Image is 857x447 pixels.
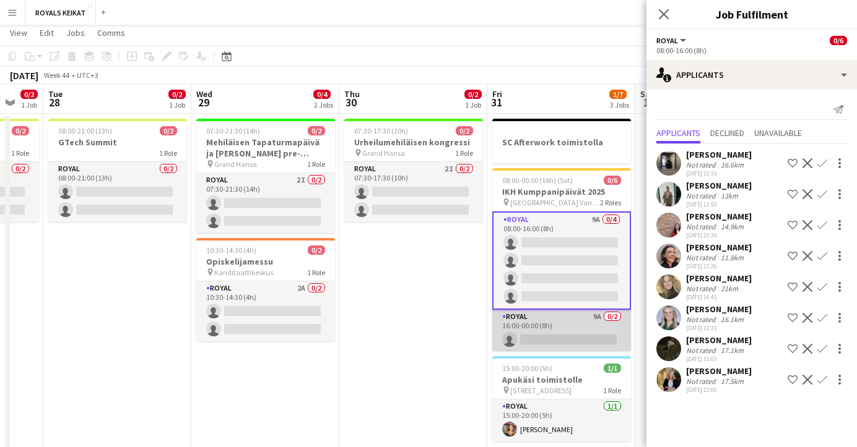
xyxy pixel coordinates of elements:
span: Jobs [66,27,85,38]
span: 0/2 [160,126,177,135]
div: Not rated [686,191,718,200]
app-job-card: 07:30-21:30 (14h)0/2Mehiläisen Tapaturmapäivä ja [PERSON_NAME] pre-kongressi Grand Hansa1 RoleRoy... [196,119,335,233]
app-card-role: Royal2I0/207:30-21:30 (14h) [196,173,335,233]
span: 1 [638,95,654,109]
span: 2 Roles [600,198,621,207]
div: Not rated [686,346,718,355]
button: Royal [656,36,688,45]
div: [DATE] 11:35 [686,169,752,177]
div: Not rated [686,284,718,293]
app-card-role: Royal1/115:00-20:00 (5h)[PERSON_NAME] [492,399,631,441]
app-card-role: Royal9A0/216:00-00:00 (8h) [492,310,631,370]
span: 1 Role [603,386,621,395]
h3: IKH Kumppanipäivät 2025 [492,186,631,197]
span: Comms [97,27,125,38]
span: 07:30-17:30 (10h) [354,126,408,135]
div: 1 Job [465,100,481,109]
app-card-role: Royal2I0/207:30-17:30 (10h) [344,162,483,222]
span: 0/4 [313,90,331,99]
span: Sat [640,88,654,100]
app-card-role: Royal9A0/408:00-16:00 (8h) [492,211,631,310]
span: [GEOGRAPHIC_DATA] Vantaa [510,198,600,207]
span: View [10,27,27,38]
span: 30 [342,95,360,109]
div: [PERSON_NAME] [686,334,752,346]
div: [DATE] 20:39 [686,231,752,239]
span: 28 [46,95,63,109]
a: Edit [35,25,59,41]
span: 0/2 [12,126,29,135]
span: 0/6 [604,176,621,185]
button: ROYALS KEIKAT [25,1,96,25]
div: Not rated [686,222,718,231]
div: Not rated [686,315,718,324]
div: [DATE] [10,69,38,82]
div: 08:00-16:00 (8h) [656,46,847,55]
span: Tue [48,88,63,100]
app-job-card: 08:00-00:00 (16h) (Sat)0/6IKH Kumppanipäivät 2025 [GEOGRAPHIC_DATA] Vantaa2 RolesRoyal9A0/408:00-... [492,168,631,351]
span: Applicants [656,129,700,137]
h3: SC Afterwork toimistolla [492,137,631,148]
app-card-role: Royal2A0/210:30-14:30 (4h) [196,281,335,341]
span: Kanditaattikeskus [214,268,273,277]
div: [PERSON_NAME] [686,149,752,160]
div: Not rated [686,253,718,262]
a: Jobs [61,25,90,41]
app-card-role: Royal0/208:00-21:00 (13h) [48,162,187,222]
h3: Job Fulfilment [646,6,857,22]
span: Grand Hansa [362,148,405,158]
div: [DATE] 22:00 [686,386,752,394]
div: 16.6km [718,160,746,169]
span: [STREET_ADDRESS] [510,386,572,395]
div: [PERSON_NAME] [686,211,752,222]
span: 08:00-00:00 (16h) (Sat) [502,176,573,185]
span: 1 Role [159,148,177,158]
span: 1/7 [609,90,627,99]
span: 31 [490,95,502,109]
span: 0/2 [464,90,482,99]
app-job-card: 15:00-20:00 (5h)1/1Apukäsi toimistolle [STREET_ADDRESS]1 RoleRoyal1/115:00-20:00 (5h)[PERSON_NAME] [492,356,631,441]
div: Applicants [646,60,857,90]
h3: Mehiläisen Tapaturmapäivä ja [PERSON_NAME] pre-kongressi [196,137,335,159]
div: [PERSON_NAME] [686,365,752,377]
span: Edit [40,27,54,38]
app-job-card: SC Afterwork toimistolla [492,119,631,163]
app-job-card: 08:00-21:00 (13h)0/2GTech Summit1 RoleRoyal0/208:00-21:00 (13h) [48,119,187,222]
span: 0/6 [830,36,847,45]
div: [PERSON_NAME] [686,180,752,191]
span: Grand Hansa [214,160,257,169]
div: 1 Job [21,100,37,109]
div: 2 Jobs [314,100,333,109]
div: 17.5km [718,377,746,386]
span: 08:00-21:00 (13h) [58,126,112,135]
span: 0/2 [20,90,38,99]
app-job-card: 10:30-14:30 (4h)0/2Opiskelijamessu Kanditaattikeskus1 RoleRoyal2A0/210:30-14:30 (4h) [196,238,335,341]
div: 17.1km [718,346,746,355]
div: 11.8km [718,253,746,262]
h3: Urheilumehiläisen kongressi [344,137,483,148]
span: 29 [194,95,212,109]
span: Thu [344,88,360,100]
span: Royal [656,36,678,45]
div: [PERSON_NAME] [686,304,752,315]
h3: Apukäsi toimistolle [492,374,631,385]
span: 10:30-14:30 (4h) [206,245,256,255]
span: 07:30-21:30 (14h) [206,126,260,135]
div: 21km [718,284,741,293]
app-job-card: 07:30-17:30 (10h)0/2Urheilumehiläisen kongressi Grand Hansa1 RoleRoyal2I0/207:30-17:30 (10h) [344,119,483,222]
span: 1 Role [11,148,29,158]
span: 15:00-20:00 (5h) [502,364,552,373]
div: UTC+3 [77,70,98,80]
div: Not rated [686,160,718,169]
div: Not rated [686,377,718,386]
span: 1 Role [307,268,325,277]
div: [PERSON_NAME] [686,273,752,284]
a: Comms [92,25,130,41]
div: 14.9km [718,222,746,231]
div: [PERSON_NAME] [686,242,752,253]
h3: GTech Summit [48,137,187,148]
